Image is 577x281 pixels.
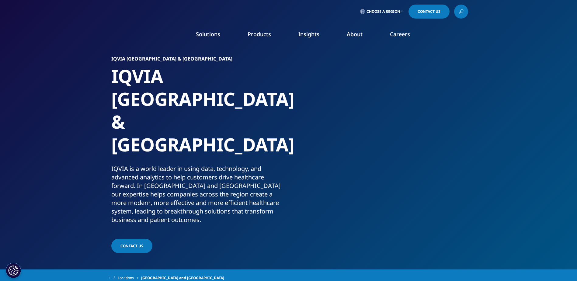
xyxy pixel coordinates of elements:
p: IQVIA is a world leader in using data, technology, and advanced analytics to help customers drive... [111,165,286,228]
a: Solutions [196,30,220,38]
span: Contact Us [418,10,440,13]
img: 1079_doctor-and-nurse-reviewing-data.jpg [303,56,466,178]
h1: IQVIA [GEOGRAPHIC_DATA] & [GEOGRAPHIC_DATA] [111,65,286,165]
a: Contact Us [111,239,152,253]
a: Insights [298,30,319,38]
span: Choose a Region [367,9,400,14]
a: Contact Us [408,5,450,19]
a: Careers [390,30,410,38]
button: Cookie Settings [6,263,21,278]
h6: IQVIA [GEOGRAPHIC_DATA] & [GEOGRAPHIC_DATA] [111,56,286,65]
a: About [347,30,363,38]
a: Products [248,30,271,38]
span: Contact Us [120,243,143,248]
nav: Primary [160,21,468,50]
